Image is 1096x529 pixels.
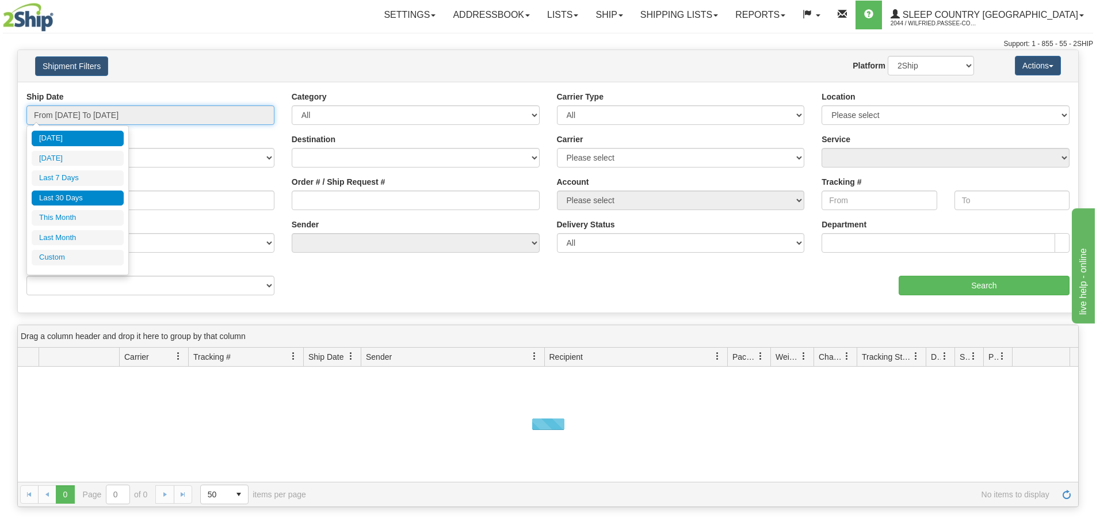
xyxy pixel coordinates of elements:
label: Category [292,91,327,102]
label: Carrier Type [557,91,604,102]
a: Refresh [1057,485,1076,504]
a: Ship [587,1,631,29]
a: Settings [375,1,444,29]
input: To [954,191,1070,210]
a: Tracking Status filter column settings [906,347,926,366]
span: Carrier [124,351,149,363]
button: Shipment Filters [35,56,108,76]
label: Delivery Status [557,219,615,230]
img: logo2044.jpg [3,3,54,32]
span: Page of 0 [83,485,148,504]
a: Weight filter column settings [794,347,814,366]
label: Department [822,219,866,230]
li: [DATE] [32,131,124,146]
label: Carrier [557,134,583,145]
label: Destination [292,134,335,145]
a: Sender filter column settings [525,347,544,366]
span: select [230,485,248,504]
span: Charge [819,351,843,363]
li: Last 7 Days [32,170,124,186]
a: Lists [539,1,587,29]
a: Charge filter column settings [837,347,857,366]
label: Ship Date [26,91,64,102]
a: Shipment Issues filter column settings [964,347,983,366]
button: Actions [1015,56,1061,75]
span: 50 [208,489,223,500]
label: Order # / Ship Request # [292,176,385,188]
span: Tracking Status [862,351,912,363]
a: Shipping lists [632,1,727,29]
label: Sender [292,219,319,230]
label: Service [822,134,850,145]
span: Weight [776,351,800,363]
li: This Month [32,210,124,226]
label: Tracking # [822,176,861,188]
a: Addressbook [444,1,539,29]
div: Support: 1 - 855 - 55 - 2SHIP [3,39,1093,49]
li: Last 30 Days [32,191,124,206]
iframe: chat widget [1070,205,1095,323]
span: No items to display [322,490,1049,499]
span: Page sizes drop down [200,485,249,504]
label: Platform [853,60,885,71]
span: 2044 / Wilfried.Passee-Coutrin [891,18,977,29]
div: live help - online [9,7,106,21]
div: grid grouping header [18,325,1078,348]
li: Custom [32,250,124,265]
li: [DATE] [32,151,124,166]
span: Recipient [549,351,583,363]
input: From [822,191,937,210]
span: Delivery Status [931,351,941,363]
li: Last Month [32,230,124,246]
a: Recipient filter column settings [708,347,727,366]
a: Delivery Status filter column settings [935,347,954,366]
span: Page 0 [56,485,74,504]
span: Pickup Status [988,351,998,363]
label: Account [557,176,589,188]
input: Search [899,276,1070,295]
span: Tracking # [193,351,231,363]
span: Sleep Country [GEOGRAPHIC_DATA] [900,10,1078,20]
a: Ship Date filter column settings [341,347,361,366]
span: Sender [366,351,392,363]
a: Pickup Status filter column settings [992,347,1012,366]
span: items per page [200,485,306,504]
a: Reports [727,1,794,29]
label: Location [822,91,855,102]
a: Carrier filter column settings [169,347,188,366]
span: Shipment Issues [960,351,969,363]
a: Sleep Country [GEOGRAPHIC_DATA] 2044 / Wilfried.Passee-Coutrin [882,1,1093,29]
a: Packages filter column settings [751,347,770,366]
a: Tracking # filter column settings [284,347,303,366]
span: Packages [732,351,757,363]
span: Ship Date [308,351,343,363]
